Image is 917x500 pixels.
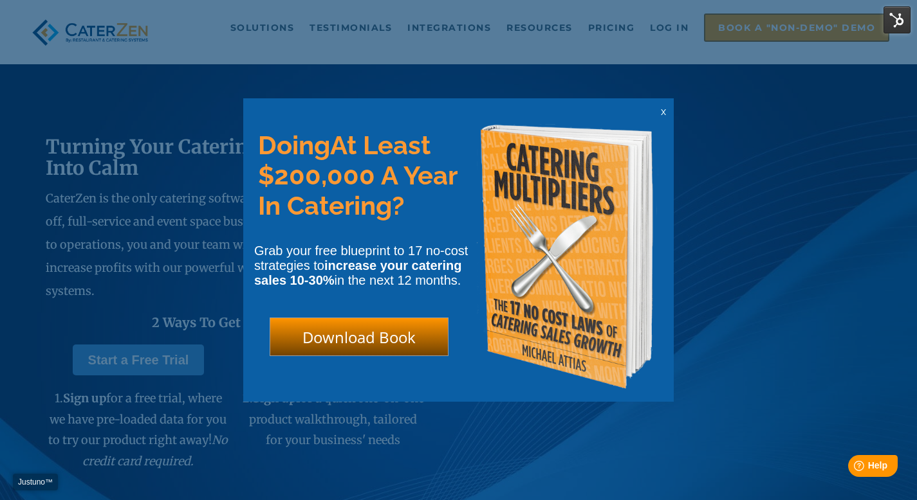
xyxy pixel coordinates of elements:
[302,326,416,348] span: Download Book
[653,98,674,124] div: x
[802,450,903,486] iframe: Help widget launcher
[884,6,911,33] img: HubSpot Tools Menu Toggle
[254,244,468,287] span: Grab your free blueprint to 17 no-cost strategies to in the next 12 months.
[270,317,449,356] div: Download Book
[661,105,666,118] span: x
[258,130,457,220] span: At Least $200,000 A Year In Catering?
[258,130,330,160] span: Doing
[13,474,58,490] a: Justuno™
[254,258,461,287] strong: increase your catering sales 10-30%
